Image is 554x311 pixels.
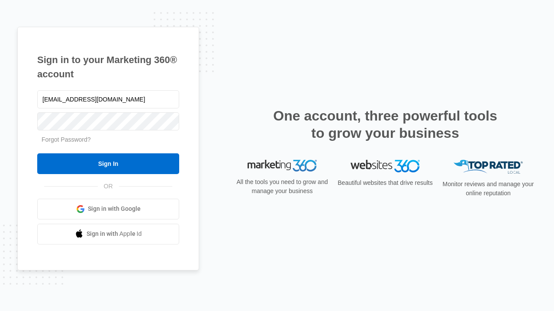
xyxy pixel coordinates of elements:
[234,178,331,196] p: All the tools you need to grow and manage your business
[87,229,142,238] span: Sign in with Apple Id
[88,204,141,213] span: Sign in with Google
[98,182,119,191] span: OR
[37,53,179,81] h1: Sign in to your Marketing 360® account
[42,136,91,143] a: Forgot Password?
[337,178,434,187] p: Beautiful websites that drive results
[454,160,523,174] img: Top Rated Local
[271,107,500,142] h2: One account, three powerful tools to grow your business
[440,180,537,198] p: Monitor reviews and manage your online reputation
[37,90,179,108] input: Email
[248,160,317,172] img: Marketing 360
[37,224,179,244] a: Sign in with Apple Id
[37,199,179,219] a: Sign in with Google
[351,160,420,172] img: Websites 360
[37,153,179,174] input: Sign In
